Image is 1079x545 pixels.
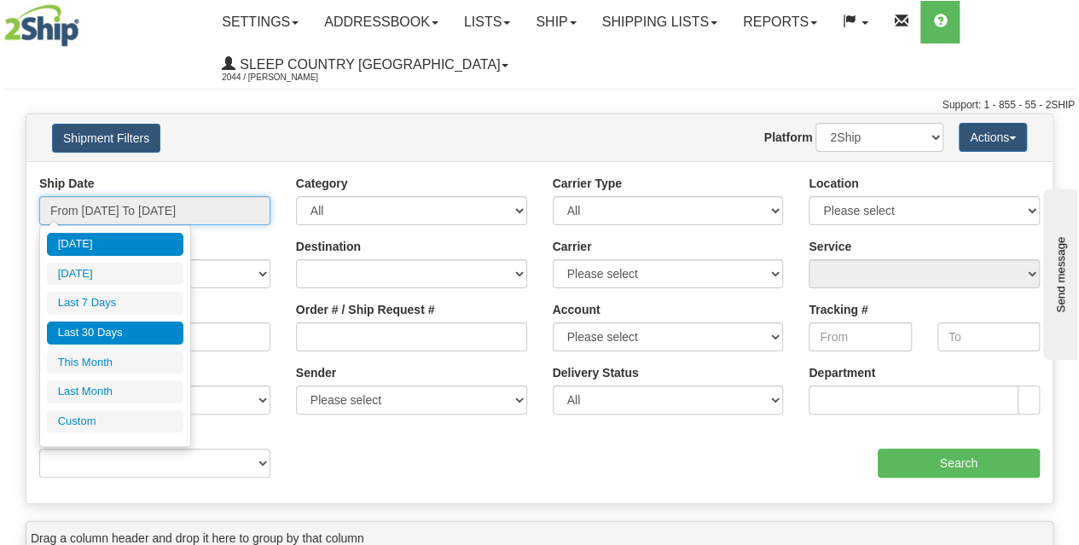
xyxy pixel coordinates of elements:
[553,364,639,381] label: Delivery Status
[451,1,523,43] a: Lists
[47,351,183,374] li: This Month
[764,129,813,146] label: Platform
[523,1,589,43] a: Ship
[959,123,1027,152] button: Actions
[809,322,911,351] input: From
[809,301,867,318] label: Tracking #
[52,124,160,153] button: Shipment Filters
[553,301,600,318] label: Account
[296,301,435,318] label: Order # / Ship Request #
[553,238,592,255] label: Carrier
[589,1,730,43] a: Shipping lists
[553,175,622,192] label: Carrier Type
[209,43,521,86] a: Sleep Country [GEOGRAPHIC_DATA] 2044 / [PERSON_NAME]
[809,175,858,192] label: Location
[39,175,95,192] label: Ship Date
[809,364,875,381] label: Department
[47,322,183,345] li: Last 30 Days
[296,175,348,192] label: Category
[47,263,183,286] li: [DATE]
[13,14,158,27] div: Send message
[311,1,451,43] a: Addressbook
[47,410,183,433] li: Custom
[878,449,1041,478] input: Search
[296,238,361,255] label: Destination
[47,380,183,403] li: Last Month
[809,238,851,255] label: Service
[47,292,183,315] li: Last 7 Days
[4,4,79,47] img: logo2044.jpg
[730,1,830,43] a: Reports
[47,233,183,256] li: [DATE]
[1040,185,1077,359] iframe: chat widget
[4,98,1075,113] div: Support: 1 - 855 - 55 - 2SHIP
[222,69,350,86] span: 2044 / [PERSON_NAME]
[296,364,336,381] label: Sender
[209,1,311,43] a: Settings
[937,322,1040,351] input: To
[235,57,500,72] span: Sleep Country [GEOGRAPHIC_DATA]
